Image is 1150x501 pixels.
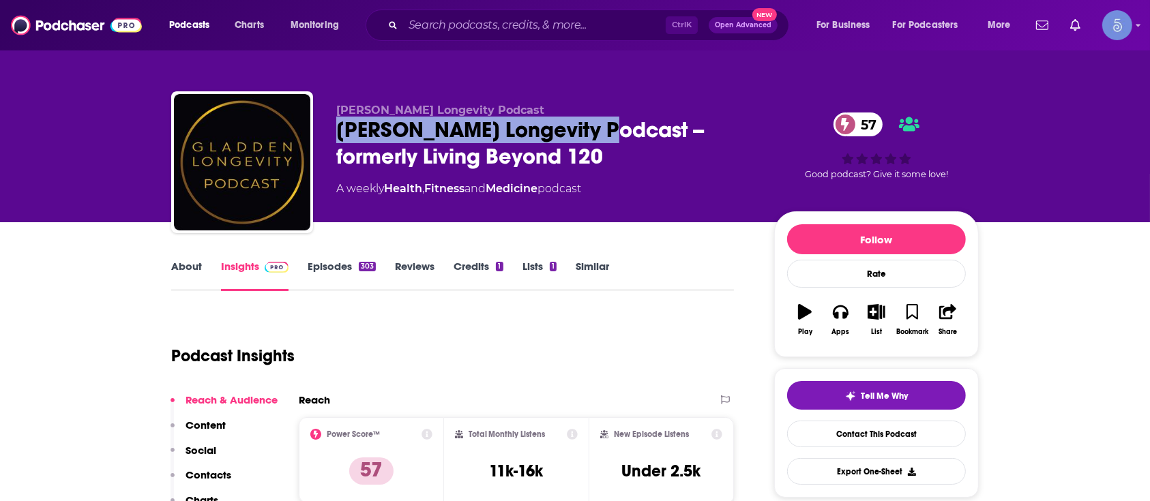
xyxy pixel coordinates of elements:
div: 1 [550,262,557,271]
a: Show notifications dropdown [1031,14,1054,37]
div: A weekly podcast [336,181,581,197]
button: Share [930,295,966,344]
h3: Under 2.5k [622,461,701,481]
span: For Podcasters [893,16,958,35]
p: Contacts [186,468,231,481]
span: For Business [816,16,870,35]
a: Charts [226,14,272,36]
button: Social [171,444,216,469]
img: tell me why sparkle [845,391,856,401]
img: Gladden Longevity Podcast -- formerly Living Beyond 120 [174,94,310,230]
button: open menu [807,14,887,36]
span: Podcasts [169,16,209,35]
button: open menu [160,14,227,36]
div: Bookmark [896,328,928,336]
div: 1 [496,262,503,271]
button: open menu [978,14,1028,36]
p: Content [186,419,226,431]
button: open menu [884,14,978,36]
a: InsightsPodchaser Pro [221,260,289,291]
button: open menu [281,14,357,36]
a: Contact This Podcast [787,421,966,447]
a: Show notifications dropdown [1065,14,1086,37]
img: Podchaser - Follow, Share and Rate Podcasts [11,12,142,38]
img: User Profile [1102,10,1132,40]
button: List [859,295,894,344]
p: 57 [349,457,394,485]
a: Similar [576,260,609,291]
img: Podchaser Pro [265,262,289,273]
button: Contacts [171,468,231,494]
input: Search podcasts, credits, & more... [403,14,666,36]
button: Bookmark [894,295,930,344]
span: Charts [235,16,264,35]
div: 57Good podcast? Give it some love! [774,104,979,188]
h1: Podcast Insights [171,346,295,366]
span: Tell Me Why [861,391,909,401]
a: Reviews [395,260,434,291]
div: Apps [832,328,850,336]
span: Monitoring [291,16,339,35]
h3: 11k-16k [489,461,543,481]
a: Health [384,182,422,195]
div: Play [798,328,812,336]
span: Good podcast? Give it some love! [805,169,948,179]
span: Ctrl K [666,16,698,34]
button: Content [171,419,226,444]
div: Share [939,328,957,336]
span: , [422,182,424,195]
div: List [871,328,882,336]
button: Follow [787,224,966,254]
span: 57 [847,112,883,136]
p: Reach & Audience [186,393,278,406]
a: Lists1 [522,260,557,291]
button: Open AdvancedNew [709,17,778,33]
a: 57 [834,112,883,136]
button: Export One-Sheet [787,458,966,485]
a: Fitness [424,182,465,195]
span: New [752,8,777,21]
a: Medicine [486,182,537,195]
button: Show profile menu [1102,10,1132,40]
a: Episodes303 [308,260,376,291]
span: Logged in as Spiral5-G1 [1102,10,1132,40]
button: Reach & Audience [171,393,278,419]
div: Rate [787,260,966,288]
span: and [465,182,486,195]
a: Credits1 [454,260,503,291]
p: Social [186,444,216,457]
div: 303 [359,262,376,271]
span: Open Advanced [715,22,771,29]
a: About [171,260,202,291]
h2: Power Score™ [327,429,380,439]
button: Apps [823,295,858,344]
h2: Total Monthly Listens [469,429,546,439]
h2: Reach [299,393,330,406]
h2: New Episode Listens [614,429,689,439]
span: More [988,16,1011,35]
button: tell me why sparkleTell Me Why [787,381,966,410]
span: [PERSON_NAME] Longevity Podcast [336,104,544,117]
button: Play [787,295,823,344]
div: Search podcasts, credits, & more... [379,10,802,41]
